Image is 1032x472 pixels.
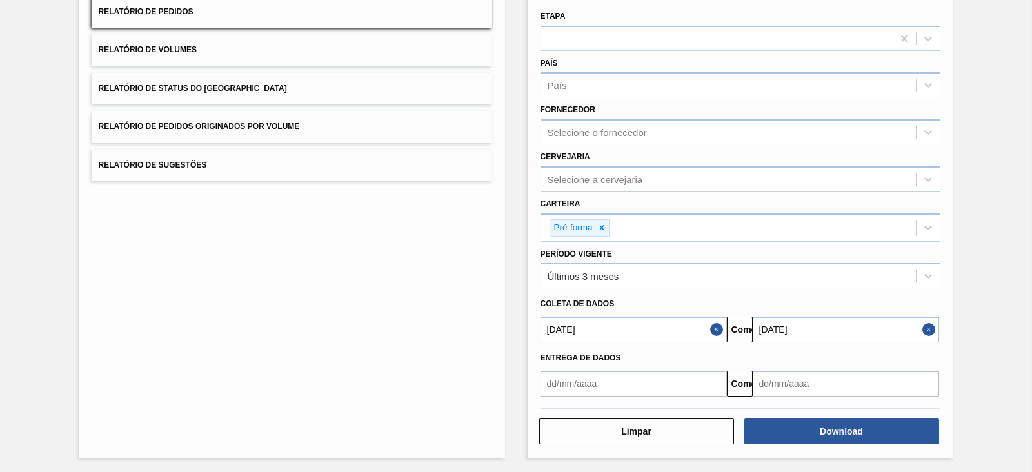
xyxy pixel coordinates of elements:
[541,199,580,208] font: Carteira
[539,418,734,444] button: Limpar
[753,371,939,397] input: dd/mm/aaaa
[548,173,643,184] font: Selecione a cervejaria
[548,127,647,138] font: Selecione o fornecedor
[710,317,727,342] button: Fechar
[99,84,287,93] font: Relatório de Status do [GEOGRAPHIC_DATA]
[99,7,193,16] font: Relatório de Pedidos
[541,371,727,397] input: dd/mm/aaaa
[753,317,939,342] input: dd/mm/aaaa
[92,73,492,104] button: Relatório de Status do [GEOGRAPHIC_DATA]
[92,111,492,143] button: Relatório de Pedidos Originados por Volume
[541,12,566,21] font: Etapa
[744,418,939,444] button: Download
[541,105,595,114] font: Fornecedor
[92,150,492,181] button: Relatório de Sugestões
[548,80,567,91] font: País
[541,250,612,259] font: Período Vigente
[541,59,558,68] font: País
[554,222,593,232] font: Pré-forma
[541,299,615,308] font: Coleta de dados
[621,426,651,437] font: Limpar
[541,317,727,342] input: dd/mm/aaaa
[922,317,939,342] button: Close
[99,46,197,55] font: Relatório de Volumes
[731,324,762,335] font: Comeu
[99,123,300,132] font: Relatório de Pedidos Originados por Volume
[727,317,753,342] button: Comeu
[548,271,619,282] font: Últimos 3 meses
[820,426,863,437] font: Download
[99,161,207,170] font: Relatório de Sugestões
[727,371,753,397] button: Comeu
[731,379,762,389] font: Comeu
[541,152,590,161] font: Cervejaria
[541,353,621,362] font: Entrega de dados
[92,34,492,66] button: Relatório de Volumes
